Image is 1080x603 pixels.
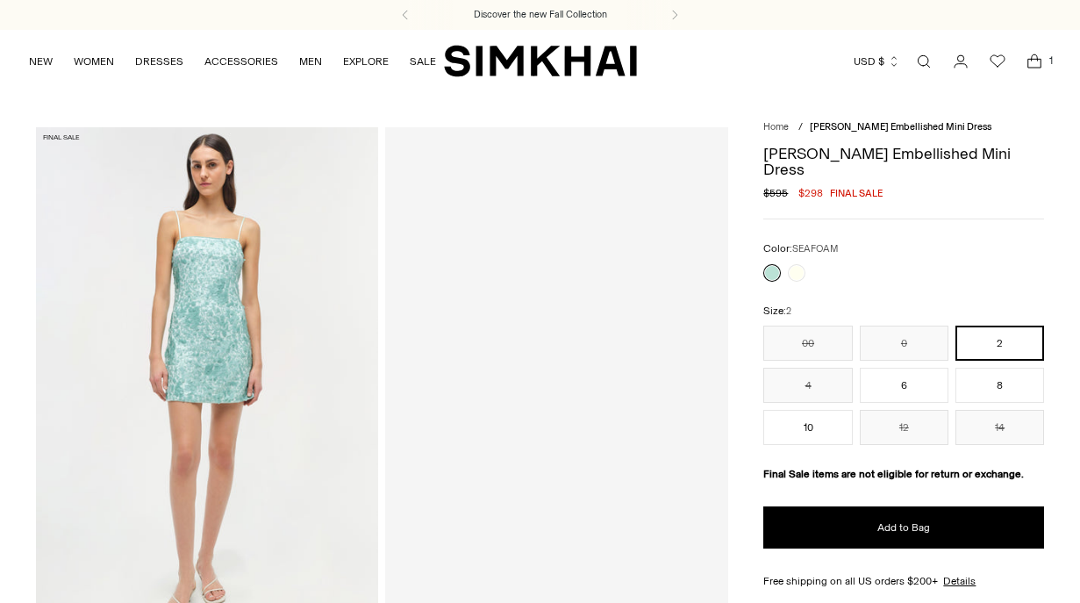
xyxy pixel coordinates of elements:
span: Add to Bag [877,520,930,535]
button: 10 [763,410,852,445]
s: $595 [763,185,788,201]
a: ACCESSORIES [204,42,278,81]
span: $298 [798,185,823,201]
a: WOMEN [74,42,114,81]
span: 1 [1043,53,1059,68]
strong: Final Sale items are not eligible for return or exchange. [763,468,1024,480]
button: Add to Bag [763,506,1044,549]
button: 0 [860,326,948,361]
a: NEW [29,42,53,81]
label: Color: [763,240,838,257]
nav: breadcrumbs [763,120,1044,135]
a: Home [763,121,789,133]
span: [PERSON_NAME] Embellished Mini Dress [810,121,991,133]
a: Discover the new Fall Collection [474,8,607,22]
button: 14 [955,410,1044,445]
button: 8 [955,368,1044,403]
button: USD $ [854,42,900,81]
a: DRESSES [135,42,183,81]
span: SEAFOAM [792,243,838,255]
button: 6 [860,368,948,403]
button: 2 [955,326,1044,361]
div: / [798,120,803,135]
button: 4 [763,368,852,403]
a: Open search modal [906,44,941,79]
button: 00 [763,326,852,361]
a: Go to the account page [943,44,978,79]
a: Open cart modal [1017,44,1052,79]
h1: [PERSON_NAME] Embellished Mini Dress [763,146,1044,177]
a: SIMKHAI [444,44,637,78]
a: MEN [299,42,322,81]
a: Details [943,573,976,589]
span: 2 [786,305,791,317]
a: SALE [410,42,436,81]
button: 12 [860,410,948,445]
div: Free shipping on all US orders $200+ [763,573,1044,589]
a: Wishlist [980,44,1015,79]
a: EXPLORE [343,42,389,81]
label: Size: [763,303,791,319]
